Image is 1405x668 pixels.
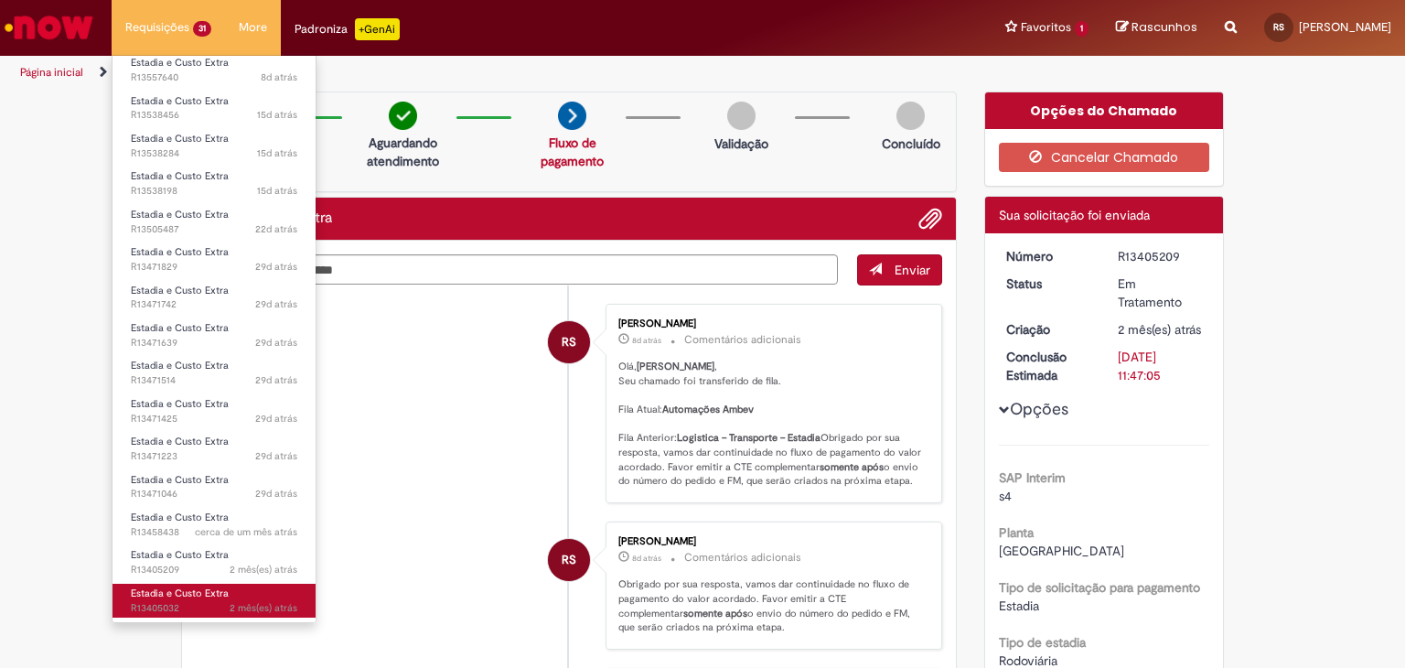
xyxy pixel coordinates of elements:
span: Estadia e Custo Extra [131,473,229,487]
span: 8d atrás [632,335,661,346]
p: Obrigado por sua resposta, vamos dar continuidade no fluxo de pagamento do valor acordado. Favor ... [618,577,923,635]
a: Aberto R13471046 : Estadia e Custo Extra [113,470,316,504]
span: R13458438 [131,525,297,540]
a: Rascunhos [1116,19,1197,37]
div: Em Tratamento [1118,275,1203,311]
span: R13557640 [131,70,297,85]
span: RS [1273,21,1284,33]
span: [PERSON_NAME] [1299,19,1391,35]
time: 02/09/2025 09:09:44 [255,487,297,501]
div: [DATE] 11:47:05 [1118,348,1203,384]
time: 23/09/2025 11:24:21 [632,553,661,564]
time: 16/09/2025 09:03:49 [257,184,297,198]
time: 02/09/2025 11:04:02 [255,260,297,274]
span: R13471223 [131,449,297,464]
a: Aberto R13471223 : Estadia e Custo Extra [113,432,316,466]
b: somente após [820,460,884,474]
a: Fluxo de pagamento [541,135,604,169]
span: R13471425 [131,412,297,426]
span: Estadia e Custo Extra [131,548,229,562]
div: [PERSON_NAME] [618,536,923,547]
dt: Status [992,275,1105,293]
span: R13471514 [131,373,297,388]
div: R13405209 [1118,247,1203,265]
span: Estadia e Custo Extra [131,208,229,221]
div: [PERSON_NAME] [618,318,923,329]
b: somente após [683,607,747,620]
time: 02/09/2025 10:34:10 [255,336,297,350]
span: Estadia [999,598,1039,614]
time: 16/09/2025 09:50:16 [257,108,297,122]
span: Estadia e Custo Extra [131,511,229,524]
div: RAFAEL SANDRINO [548,321,590,363]
span: R13505487 [131,222,297,237]
ul: Trilhas de página [14,56,923,90]
span: [GEOGRAPHIC_DATA] [999,543,1124,559]
img: ServiceNow [2,9,96,46]
span: Estadia e Custo Extra [131,56,229,70]
span: R13538284 [131,146,297,161]
div: Opções do Chamado [985,92,1224,129]
span: 8d atrás [261,70,297,84]
span: 29d atrás [255,449,297,463]
span: Sua solicitação foi enviada [999,207,1150,223]
span: Estadia e Custo Extra [131,169,229,183]
small: Comentários adicionais [684,332,801,348]
a: Aberto R13471514 : Estadia e Custo Extra [113,356,316,390]
time: 23/09/2025 09:13:25 [261,70,297,84]
textarea: Digite sua mensagem aqui... [196,254,838,286]
img: check-circle-green.png [389,102,417,130]
button: Cancelar Chamado [999,143,1210,172]
span: Requisições [125,18,189,37]
p: Validação [714,135,768,153]
time: 12/08/2025 16:27:37 [230,601,297,615]
span: R13471829 [131,260,297,275]
div: 12/08/2025 16:47:01 [1118,320,1203,339]
ul: Requisições [112,55,316,623]
a: Aberto R13471639 : Estadia e Custo Extra [113,318,316,352]
span: Estadia e Custo Extra [131,587,229,600]
span: Estadia e Custo Extra [131,359,229,372]
span: 15d atrás [257,108,297,122]
span: Estadia e Custo Extra [131,245,229,259]
a: Aberto R13471829 : Estadia e Custo Extra [113,242,316,276]
div: Padroniza [295,18,400,40]
img: img-circle-grey.png [896,102,925,130]
time: 02/09/2025 10:50:04 [255,297,297,311]
a: Aberto R13538284 : Estadia e Custo Extra [113,129,316,163]
span: R13471046 [131,487,297,501]
b: Tipo de solicitação para pagamento [999,579,1200,596]
span: Favoritos [1021,18,1071,37]
dt: Criação [992,320,1105,339]
p: +GenAi [355,18,400,40]
b: Logistica – Transporte – Estadia [677,431,820,445]
time: 23/09/2025 11:24:21 [632,335,661,346]
b: [PERSON_NAME] [637,360,714,373]
a: Aberto R13458438 : Estadia e Custo Extra [113,508,316,542]
a: Aberto R13471742 : Estadia e Custo Extra [113,281,316,315]
span: 29d atrás [255,297,297,311]
button: Enviar [857,254,942,286]
span: 2 mês(es) atrás [1118,321,1201,338]
time: 16/09/2025 09:19:58 [257,146,297,160]
span: 22d atrás [255,222,297,236]
span: 8d atrás [632,553,661,564]
img: img-circle-grey.png [727,102,756,130]
span: 29d atrás [255,260,297,274]
time: 02/09/2025 10:15:29 [255,373,297,387]
span: Estadia e Custo Extra [131,435,229,448]
small: Comentários adicionais [684,550,801,566]
a: Aberto R13538198 : Estadia e Custo Extra [113,167,316,200]
span: R13405209 [131,563,297,577]
a: Aberto R13505487 : Estadia e Custo Extra [113,205,316,239]
span: Estadia e Custo Extra [131,94,229,108]
span: 15d atrás [257,184,297,198]
span: Estadia e Custo Extra [131,397,229,411]
span: RS [562,320,576,364]
span: More [239,18,267,37]
span: 2 mês(es) atrás [230,601,297,615]
p: Aguardando atendimento [359,134,447,170]
a: Página inicial [20,65,83,80]
a: Aberto R13405209 : Estadia e Custo Extra [113,545,316,579]
dt: Número [992,247,1105,265]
